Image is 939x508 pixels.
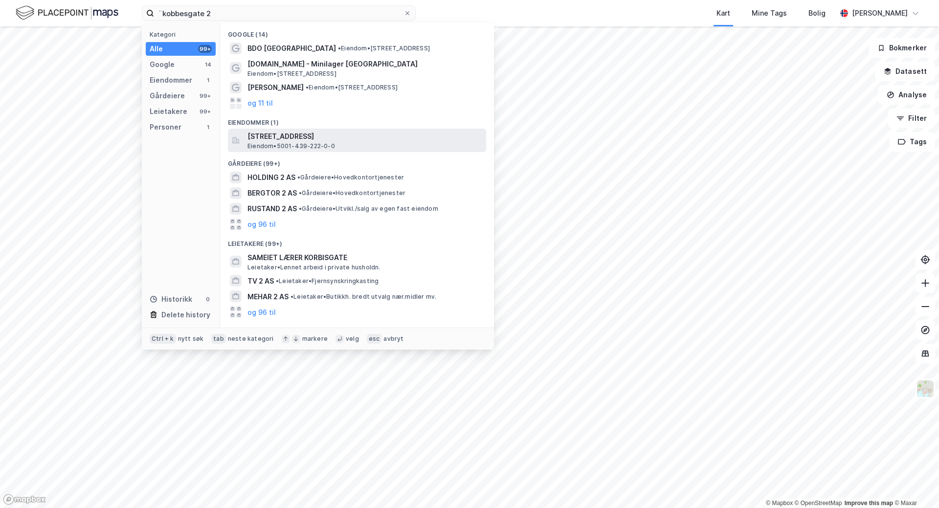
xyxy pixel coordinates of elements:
span: [DOMAIN_NAME] - Minilager [GEOGRAPHIC_DATA] [247,58,482,70]
div: avbryt [383,335,403,343]
img: Z [916,379,935,398]
span: MEHAR 2 AS [247,291,289,303]
a: Mapbox [766,500,793,507]
span: Leietaker • Lønnet arbeid i private husholdn. [247,264,380,271]
a: Mapbox homepage [3,494,46,505]
button: og 96 til [247,219,276,230]
div: Google [150,59,175,70]
span: • [297,174,300,181]
span: Eiendom • [STREET_ADDRESS] [338,44,430,52]
span: [STREET_ADDRESS] [247,131,482,142]
div: tab [211,334,226,344]
span: Eiendom • 5001-439-222-0-0 [247,142,335,150]
span: [PERSON_NAME] [247,82,304,93]
span: • [306,84,309,91]
span: • [338,44,341,52]
span: Gårdeiere • Utvikl./salg av egen fast eiendom [299,205,438,213]
button: Analyse [878,85,935,105]
div: Leietakere [150,106,187,117]
span: BDO [GEOGRAPHIC_DATA] [247,43,336,54]
div: 1 [204,76,212,84]
span: BERGTOR 2 AS [247,187,297,199]
div: Personer (1) [220,320,494,337]
div: [PERSON_NAME] [852,7,908,19]
div: Kart [716,7,730,19]
div: 99+ [198,108,212,115]
div: Leietakere (99+) [220,232,494,250]
span: SAMEIET LÆRER KORBISGATE [247,252,482,264]
div: 1 [204,123,212,131]
div: Gårdeiere [150,90,185,102]
span: Gårdeiere • Hovedkontortjenester [297,174,404,181]
span: RUSTAND 2 AS [247,203,297,215]
div: Mine Tags [752,7,787,19]
button: Bokmerker [869,38,935,58]
a: Improve this map [845,500,893,507]
div: Kontrollprogram for chat [890,461,939,508]
div: Delete history [161,309,210,321]
div: Ctrl + k [150,334,176,344]
div: Gårdeiere (99+) [220,152,494,170]
span: • [276,277,279,285]
button: og 11 til [247,97,273,109]
span: Eiendom • [STREET_ADDRESS] [247,70,336,78]
div: 14 [204,61,212,68]
button: Filter [888,109,935,128]
div: Google (14) [220,23,494,41]
div: 0 [204,295,212,303]
div: velg [346,335,359,343]
span: • [299,189,302,197]
iframe: Chat Widget [890,461,939,508]
div: Alle [150,43,163,55]
div: Kategori [150,31,216,38]
img: logo.f888ab2527a4732fd821a326f86c7f29.svg [16,4,118,22]
span: Eiendom • [STREET_ADDRESS] [306,84,398,91]
div: Personer [150,121,181,133]
span: Gårdeiere • Hovedkontortjenester [299,189,405,197]
div: 99+ [198,45,212,53]
div: markere [302,335,328,343]
div: Bolig [808,7,826,19]
span: HOLDING 2 AS [247,172,295,183]
div: 99+ [198,92,212,100]
div: esc [367,334,382,344]
span: Leietaker • Fjernsynskringkasting [276,277,379,285]
span: TV 2 AS [247,275,274,287]
span: • [291,293,293,300]
input: Søk på adresse, matrikkel, gårdeiere, leietakere eller personer [154,6,403,21]
div: Historikk [150,293,192,305]
button: og 96 til [247,306,276,318]
div: Eiendommer [150,74,192,86]
a: OpenStreetMap [795,500,842,507]
span: • [299,205,302,212]
div: Eiendommer (1) [220,111,494,129]
span: Leietaker • Butikkh. bredt utvalg nær.midler mv. [291,293,436,301]
div: nytt søk [178,335,204,343]
button: Datasett [875,62,935,81]
button: Tags [890,132,935,152]
div: neste kategori [228,335,274,343]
